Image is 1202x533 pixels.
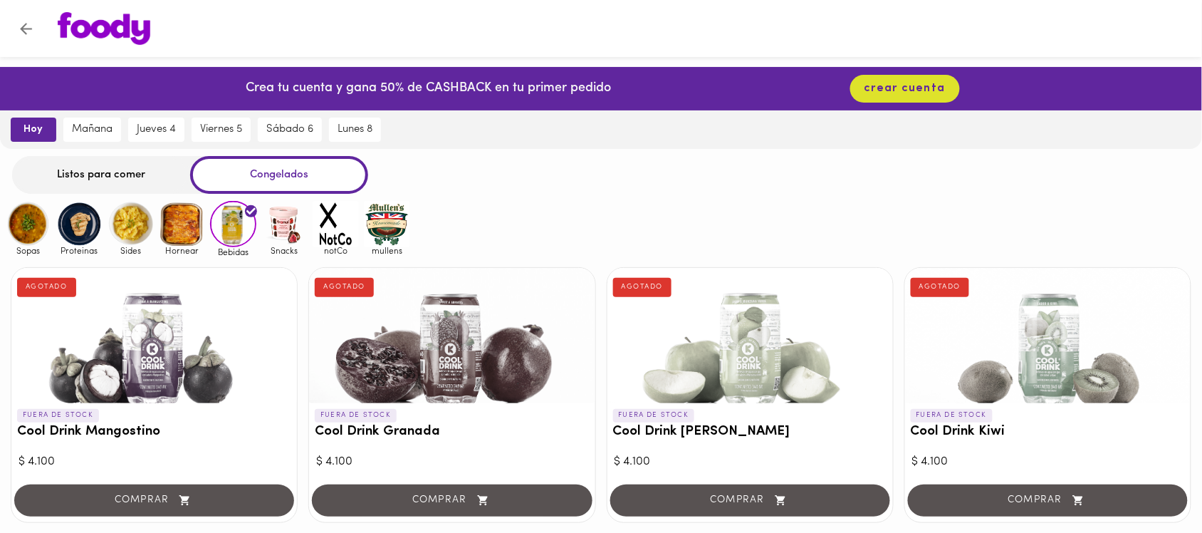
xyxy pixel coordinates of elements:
[607,268,893,403] div: Cool Drink Manzana Verde
[911,425,1185,440] h3: Cool Drink Kiwi
[905,268,1191,403] div: Cool Drink Kiwi
[313,201,359,247] img: notCo
[613,278,672,296] div: AGOTADO
[9,11,43,46] button: Volver
[5,246,51,255] span: Sopas
[108,246,154,255] span: Sides
[309,268,595,403] div: Cool Drink Granada
[11,118,56,142] button: hoy
[246,80,611,98] p: Crea tu cuenta y gana 50% de CASHBACK en tu primer pedido
[338,123,372,136] span: lunes 8
[72,123,113,136] span: mañana
[137,123,176,136] span: jueves 4
[911,278,970,296] div: AGOTADO
[329,118,381,142] button: lunes 8
[58,12,150,45] img: logo.png
[128,118,184,142] button: jueves 4
[56,246,103,255] span: Proteinas
[316,454,587,470] div: $ 4.100
[21,123,46,136] span: hoy
[1119,450,1188,519] iframe: Messagebird Livechat Widget
[258,118,322,142] button: sábado 6
[56,201,103,247] img: Proteinas
[912,454,1183,470] div: $ 4.100
[313,246,359,255] span: notCo
[364,201,410,247] img: mullens
[911,409,993,422] p: FUERA DE STOCK
[315,409,397,422] p: FUERA DE STOCK
[17,409,99,422] p: FUERA DE STOCK
[192,118,251,142] button: viernes 5
[261,201,308,247] img: Snacks
[159,246,205,255] span: Hornear
[315,278,374,296] div: AGOTADO
[315,425,589,440] h3: Cool Drink Granada
[11,268,297,403] div: Cool Drink Mangostino
[613,409,695,422] p: FUERA DE STOCK
[190,156,368,194] div: Congelados
[266,123,313,136] span: sábado 6
[850,75,960,103] button: crear cuenta
[864,82,946,95] span: crear cuenta
[159,201,205,247] img: Hornear
[5,201,51,247] img: Sopas
[613,425,887,440] h3: Cool Drink [PERSON_NAME]
[261,246,308,255] span: Snacks
[108,201,154,247] img: Sides
[200,123,242,136] span: viernes 5
[63,118,121,142] button: mañana
[17,425,291,440] h3: Cool Drink Mangostino
[17,278,76,296] div: AGOTADO
[210,247,256,257] span: Bebidas
[19,454,290,470] div: $ 4.100
[210,201,256,247] img: Bebidas
[364,246,410,255] span: mullens
[615,454,886,470] div: $ 4.100
[12,156,190,194] div: Listos para comer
